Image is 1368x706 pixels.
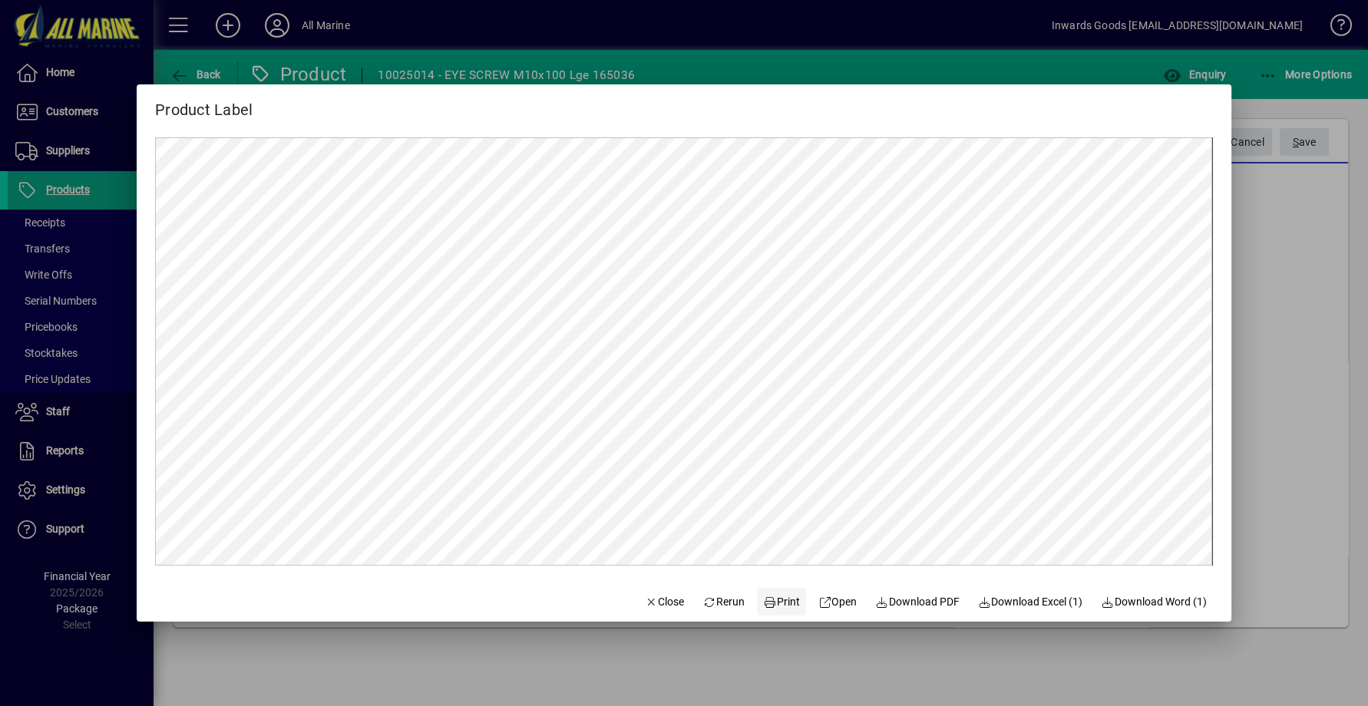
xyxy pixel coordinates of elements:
[645,594,685,610] span: Close
[1101,594,1207,610] span: Download Word (1)
[702,594,745,610] span: Rerun
[137,84,271,122] h2: Product Label
[1095,588,1213,615] button: Download Word (1)
[812,588,864,615] a: Open
[757,588,806,615] button: Print
[763,594,800,610] span: Print
[972,588,1089,615] button: Download Excel (1)
[818,594,857,610] span: Open
[875,594,960,610] span: Download PDF
[978,594,1083,610] span: Download Excel (1)
[639,588,691,615] button: Close
[869,588,966,615] a: Download PDF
